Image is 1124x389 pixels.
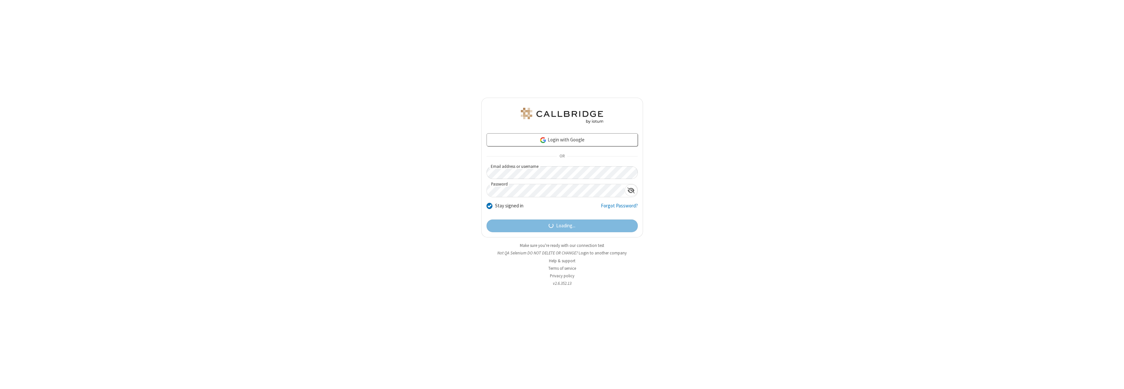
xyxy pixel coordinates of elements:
[549,258,575,264] a: Help & support
[548,266,576,271] a: Terms of service
[487,133,638,146] a: Login with Google
[556,222,575,230] span: Loading...
[487,184,625,197] input: Password
[487,166,638,179] input: Email address or username
[1108,372,1119,384] iframe: Chat
[539,137,547,144] img: google-icon.png
[481,280,643,286] li: v2.6.352.13
[557,152,567,161] span: OR
[625,184,637,196] div: Show password
[487,219,638,233] button: Loading...
[520,108,604,123] img: QA Selenium DO NOT DELETE OR CHANGE
[579,250,627,256] button: Login to another company
[550,273,574,279] a: Privacy policy
[481,250,643,256] li: Not QA Selenium DO NOT DELETE OR CHANGE?
[601,202,638,215] a: Forgot Password?
[520,243,604,248] a: Make sure you're ready with our connection test
[495,202,523,210] label: Stay signed in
